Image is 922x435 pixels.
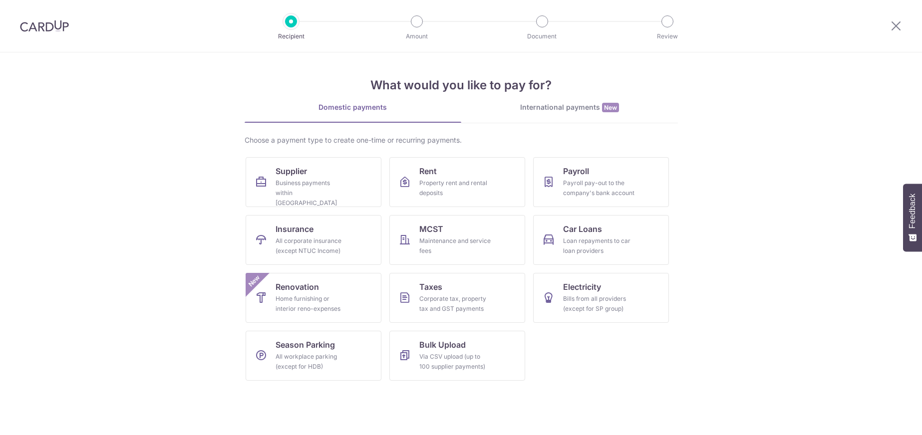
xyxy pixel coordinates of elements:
a: SupplierBusiness payments within [GEOGRAPHIC_DATA] [246,157,381,207]
a: Season ParkingAll workplace parking (except for HDB) [246,331,381,381]
span: Feedback [908,194,917,228]
a: RenovationHome furnishing or interior reno-expensesNew [246,273,381,323]
h4: What would you like to pay for? [245,76,678,94]
span: Bulk Upload [419,339,466,351]
p: Recipient [254,31,328,41]
span: New [246,273,262,289]
div: All workplace parking (except for HDB) [276,352,347,372]
div: Via CSV upload (up to 100 supplier payments) [419,352,491,372]
span: Rent [419,165,437,177]
p: Document [505,31,579,41]
p: Amount [380,31,454,41]
div: Property rent and rental deposits [419,178,491,198]
span: Electricity [563,281,601,293]
a: Bulk UploadVia CSV upload (up to 100 supplier payments) [389,331,525,381]
span: MCST [419,223,443,235]
a: InsuranceAll corporate insurance (except NTUC Income) [246,215,381,265]
div: Loan repayments to car loan providers [563,236,635,256]
iframe: Opens a widget where you can find more information [858,405,912,430]
a: Car LoansLoan repayments to car loan providers [533,215,669,265]
div: Business payments within [GEOGRAPHIC_DATA] [276,178,347,208]
a: RentProperty rent and rental deposits [389,157,525,207]
p: Review [630,31,704,41]
span: Payroll [563,165,589,177]
img: CardUp [20,20,69,32]
div: Domestic payments [245,102,461,112]
a: MCSTMaintenance and service fees [389,215,525,265]
span: Supplier [276,165,307,177]
div: International payments [461,102,678,113]
a: ElectricityBills from all providers (except for SP group) [533,273,669,323]
div: Bills from all providers (except for SP group) [563,294,635,314]
div: Payroll pay-out to the company's bank account [563,178,635,198]
div: Choose a payment type to create one-time or recurring payments. [245,135,678,145]
span: Season Parking [276,339,335,351]
div: Home furnishing or interior reno-expenses [276,294,347,314]
span: Insurance [276,223,313,235]
a: PayrollPayroll pay-out to the company's bank account [533,157,669,207]
div: All corporate insurance (except NTUC Income) [276,236,347,256]
span: Renovation [276,281,319,293]
button: Feedback - Show survey [903,184,922,251]
a: TaxesCorporate tax, property tax and GST payments [389,273,525,323]
span: New [602,103,619,112]
div: Corporate tax, property tax and GST payments [419,294,491,314]
span: Taxes [419,281,442,293]
span: Car Loans [563,223,602,235]
div: Maintenance and service fees [419,236,491,256]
